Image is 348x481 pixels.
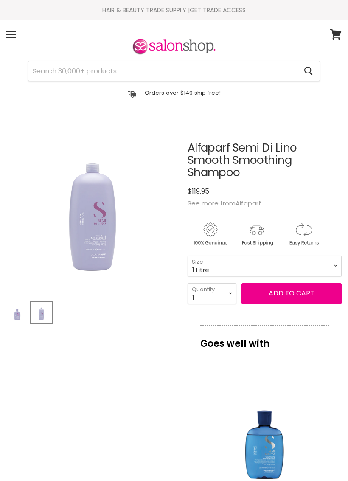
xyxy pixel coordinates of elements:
[6,121,179,293] div: Alfaparf Semi Di Lino Smooth Smoothing Shampoo image. Click or Scroll to Zoom.
[5,299,180,323] div: Product thumbnails
[241,283,342,304] button: Add to cart
[190,6,246,14] a: GET TRADE ACCESS
[145,89,221,96] p: Orders over $149 ship free!
[188,199,261,208] span: See more from
[28,61,320,81] form: Product
[297,61,320,81] button: Search
[306,441,340,473] iframe: Gorgias live chat messenger
[188,221,233,247] img: genuine.gif
[7,303,27,323] img: Alfaparf Semi Di Lino Smooth Smoothing Shampoo
[188,142,342,179] h1: Alfaparf Semi Di Lino Smooth Smoothing Shampoo
[269,288,314,298] span: Add to cart
[31,303,51,323] img: Alfaparf Semi Di Lino Smooth Smoothing Shampoo
[281,221,326,247] img: returns.gif
[188,186,209,196] span: $119.95
[200,325,329,353] p: Goes well with
[31,302,52,323] button: Alfaparf Semi Di Lino Smooth Smoothing Shampoo
[236,199,261,208] a: Alfaparf
[188,283,236,304] select: Quantity
[234,221,279,247] img: shipping.gif
[6,302,28,323] button: Alfaparf Semi Di Lino Smooth Smoothing Shampoo
[6,121,179,293] img: Alfaparf Semi Di Lino Smooth Smoothing Shampoo
[28,61,297,81] input: Search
